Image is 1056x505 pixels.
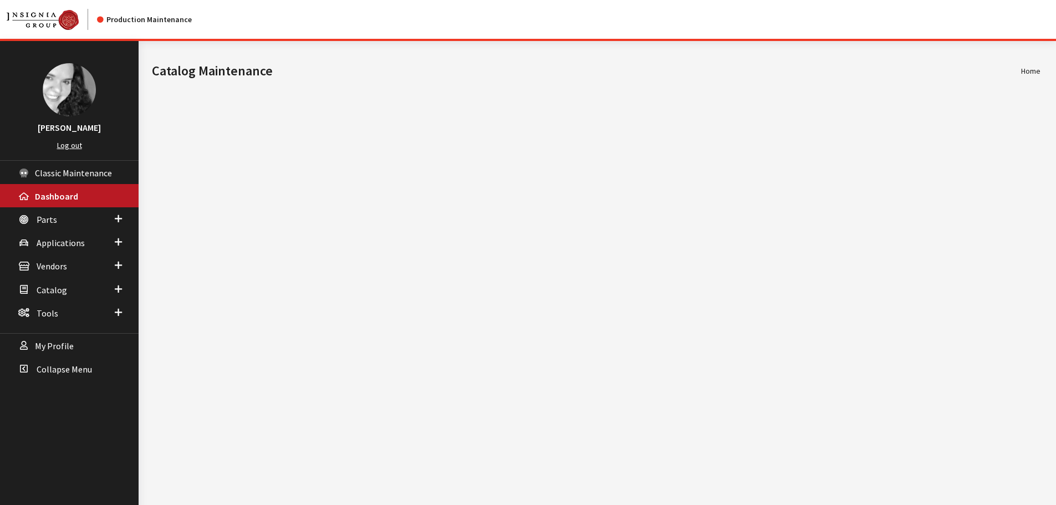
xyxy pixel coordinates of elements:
[97,14,192,25] div: Production Maintenance
[1021,65,1040,77] li: Home
[35,191,78,202] span: Dashboard
[37,364,92,375] span: Collapse Menu
[7,10,79,30] img: Catalog Maintenance
[37,237,85,248] span: Applications
[57,140,82,150] a: Log out
[37,214,57,225] span: Parts
[152,61,1021,81] h1: Catalog Maintenance
[37,261,67,272] span: Vendors
[37,308,58,319] span: Tools
[37,284,67,295] span: Catalog
[11,121,127,134] h3: [PERSON_NAME]
[35,340,74,351] span: My Profile
[35,167,112,178] span: Classic Maintenance
[43,63,96,116] img: Khrystal Dorton
[7,9,97,30] a: Insignia Group logo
